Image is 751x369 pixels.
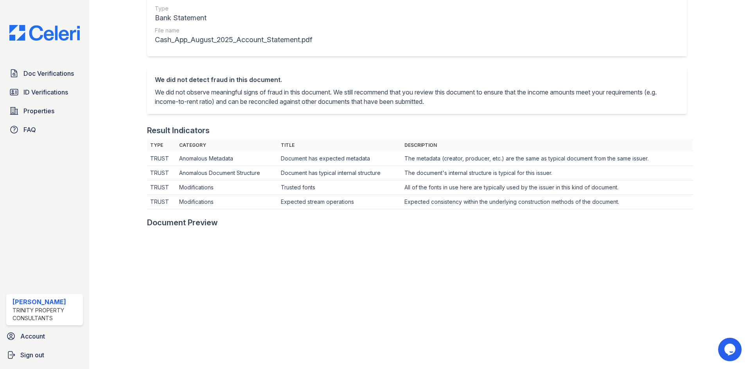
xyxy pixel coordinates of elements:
span: Account [20,332,45,341]
div: Bank Statement [155,12,312,23]
td: Modifications [176,180,278,195]
span: Doc Verifications [23,69,74,78]
th: Type [147,139,176,152]
span: Properties [23,106,54,116]
div: Cash_App_August_2025_Account_Statement.pdf [155,34,312,45]
td: Expected consistency within the underlying construction methods of the document. [401,195,693,209]
th: Category [176,139,278,152]
td: TRUST [147,195,176,209]
div: Trinity Property Consultants [13,307,80,322]
td: All of the fonts in use here are typically used by the issuer in this kind of document. [401,180,693,195]
td: Document has expected metadata [278,152,401,166]
span: Sign out [20,350,44,360]
div: We did not detect fraud in this document. [155,75,679,84]
div: Type [155,5,312,12]
td: Anomalous Document Structure [176,166,278,180]
img: CE_Logo_Blue-a8612792a0a2168367f1c8372b55b34899dd931a85d93a1a3d3e32e68fde9ad4.png [3,25,86,41]
span: ID Verifications [23,87,68,97]
div: [PERSON_NAME] [13,297,80,307]
td: Trusted fonts [278,180,401,195]
p: We did not observe meaningful signs of fraud in this document. We still recommend that you review... [155,87,679,106]
th: Title [278,139,401,152]
td: TRUST [147,166,176,180]
td: Expected stream operations [278,195,401,209]
div: Result Indicators [147,125,210,136]
span: FAQ [23,125,36,134]
a: Sign out [3,347,86,363]
a: ID Verifications [6,84,83,100]
div: Document Preview [147,217,218,228]
iframe: chat widget [718,338,743,361]
td: Document has typical internal structure [278,166,401,180]
a: Properties [6,103,83,119]
td: Modifications [176,195,278,209]
div: File name [155,27,312,34]
th: Description [401,139,693,152]
a: Account [3,328,86,344]
a: Doc Verifications [6,66,83,81]
td: TRUST [147,180,176,195]
td: Anomalous Metadata [176,152,278,166]
td: The metadata (creator, producer, etc.) are the same as typical document from the same issuer. [401,152,693,166]
td: The document's internal structure is typical for this issuer. [401,166,693,180]
td: TRUST [147,152,176,166]
a: FAQ [6,122,83,137]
